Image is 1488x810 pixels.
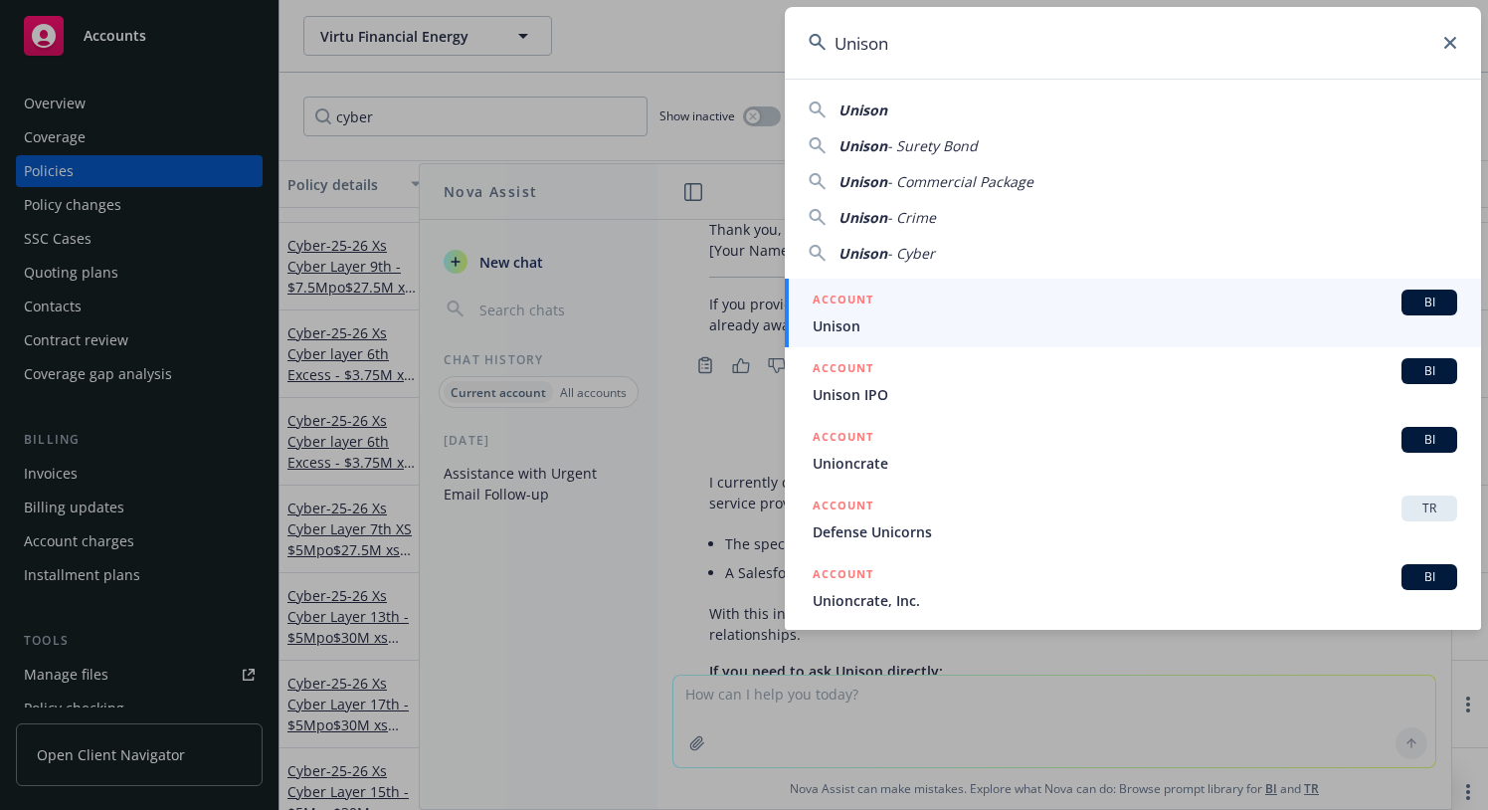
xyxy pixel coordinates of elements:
[813,358,873,382] h5: ACCOUNT
[813,521,1457,542] span: Defense Unicorns
[838,208,887,227] span: Unison
[813,453,1457,474] span: Unioncrate
[887,172,1033,191] span: - Commercial Package
[785,7,1481,79] input: Search...
[887,136,978,155] span: - Surety Bond
[838,101,887,119] span: Unison
[887,208,936,227] span: - Crime
[813,427,873,451] h5: ACCOUNT
[785,347,1481,416] a: ACCOUNTBIUnison IPO
[838,172,887,191] span: Unison
[813,384,1457,405] span: Unison IPO
[813,496,873,519] h5: ACCOUNT
[785,279,1481,347] a: ACCOUNTBIUnison
[1409,362,1449,380] span: BI
[838,244,887,263] span: Unison
[813,590,1457,611] span: Unioncrate, Inc.
[1409,500,1449,517] span: TR
[1409,294,1449,311] span: BI
[1409,568,1449,586] span: BI
[785,485,1481,553] a: ACCOUNTTRDefense Unicorns
[785,416,1481,485] a: ACCOUNTBIUnioncrate
[813,290,873,313] h5: ACCOUNT
[813,315,1457,336] span: Unison
[887,244,935,263] span: - Cyber
[838,136,887,155] span: Unison
[785,553,1481,622] a: ACCOUNTBIUnioncrate, Inc.
[1409,431,1449,449] span: BI
[813,564,873,588] h5: ACCOUNT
